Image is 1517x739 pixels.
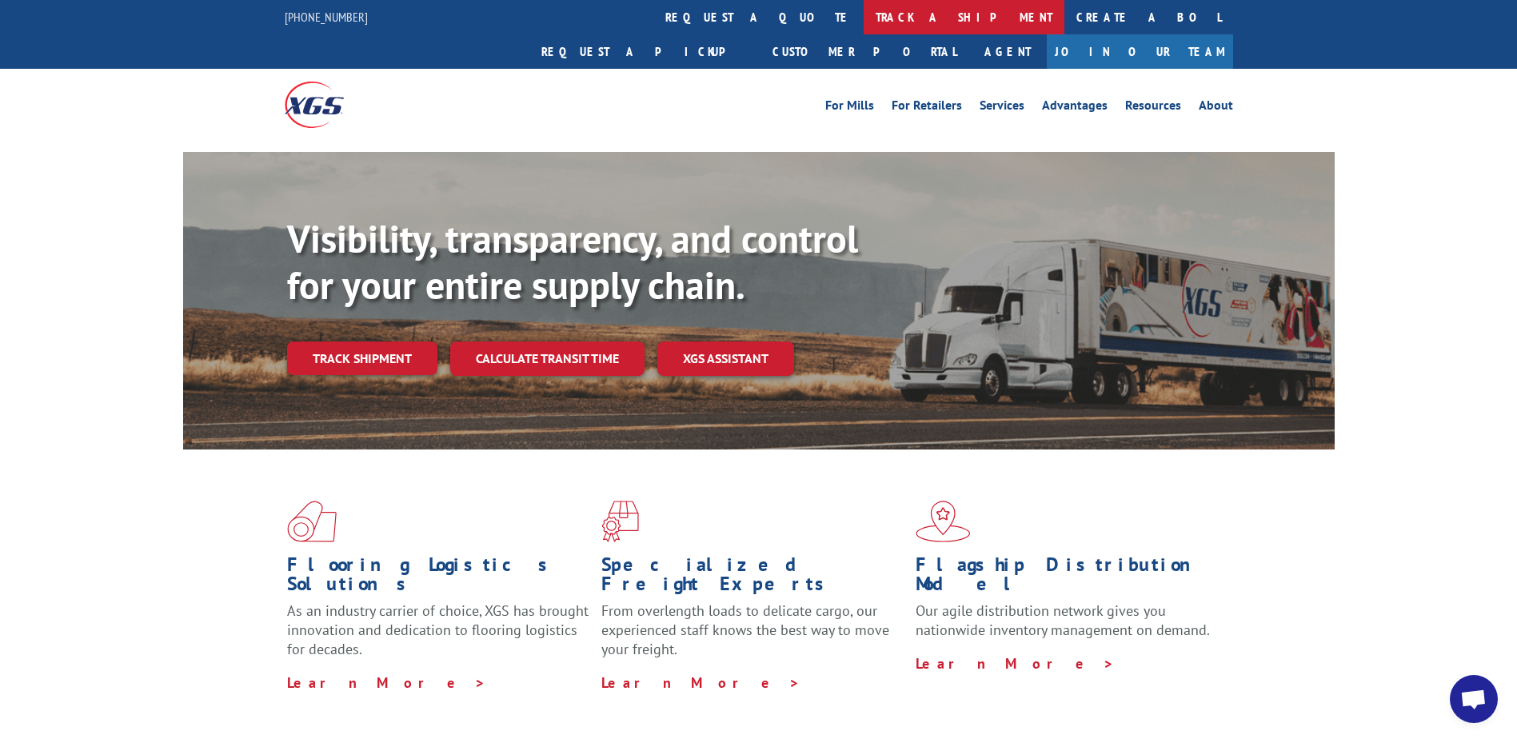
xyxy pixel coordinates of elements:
a: For Retailers [892,99,962,117]
a: Learn More > [916,654,1115,673]
img: xgs-icon-total-supply-chain-intelligence-red [287,501,337,542]
div: Open chat [1450,675,1498,723]
a: [PHONE_NUMBER] [285,9,368,25]
h1: Flagship Distribution Model [916,555,1218,601]
a: Advantages [1042,99,1108,117]
a: For Mills [825,99,874,117]
a: Request a pickup [529,34,760,69]
a: XGS ASSISTANT [657,342,794,376]
a: Agent [968,34,1047,69]
img: xgs-icon-flagship-distribution-model-red [916,501,971,542]
a: About [1199,99,1233,117]
a: Services [980,99,1024,117]
a: Join Our Team [1047,34,1233,69]
p: From overlength loads to delicate cargo, our experienced staff knows the best way to move your fr... [601,601,904,673]
a: Calculate transit time [450,342,645,376]
span: As an industry carrier of choice, XGS has brought innovation and dedication to flooring logistics... [287,601,589,658]
b: Visibility, transparency, and control for your entire supply chain. [287,214,858,310]
h1: Flooring Logistics Solutions [287,555,589,601]
h1: Specialized Freight Experts [601,555,904,601]
a: Learn More > [287,673,486,692]
a: Learn More > [601,673,800,692]
span: Our agile distribution network gives you nationwide inventory management on demand. [916,601,1210,639]
a: Resources [1125,99,1181,117]
img: xgs-icon-focused-on-flooring-red [601,501,639,542]
a: Track shipment [287,342,437,375]
a: Customer Portal [760,34,968,69]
